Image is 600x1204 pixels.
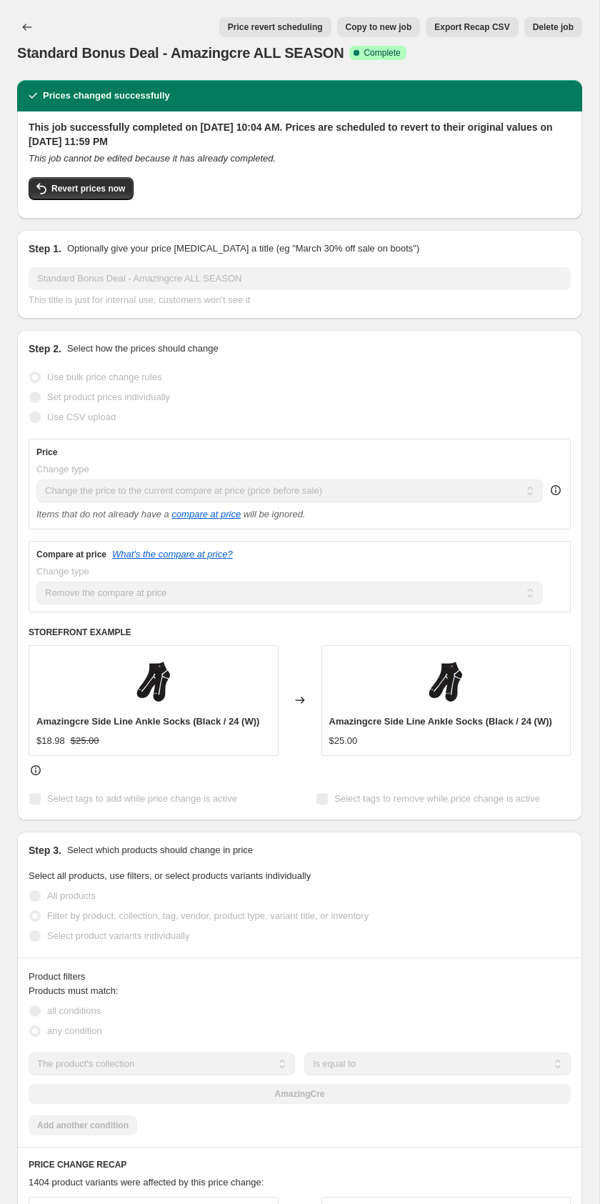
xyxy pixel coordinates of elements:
[244,509,306,519] i: will be ignored.
[67,342,219,356] p: Select how the prices should change
[17,45,344,61] span: Standard Bonus Deal - Amazingcre ALL SEASON
[337,17,421,37] button: Copy to new job
[29,870,311,881] span: Select all products, use filters, or select products variants individually
[228,21,323,33] span: Price revert scheduling
[29,985,119,996] span: Products must match:
[47,392,170,402] span: Set product prices individually
[549,483,563,497] div: help
[112,549,233,559] button: What's the compare at price?
[36,549,106,560] h3: Compare at price
[47,793,237,804] span: Select tags to add while price change is active
[29,153,276,164] i: This job cannot be edited because it has already completed.
[125,653,182,710] img: Amazingcre-Side-Line-Ankle-Socks_Black_80x.png
[426,17,518,37] button: Export Recap CSV
[51,183,125,194] span: Revert prices now
[29,267,571,290] input: 30% off holiday sale
[29,120,571,149] h2: This job successfully completed on [DATE] 10:04 AM. Prices are scheduled to revert to their origi...
[29,294,250,305] span: This title is just for internal use, customers won't see it
[47,412,116,422] span: Use CSV upload
[29,177,134,200] button: Revert prices now
[364,47,400,59] span: Complete
[17,17,37,37] button: Price change jobs
[533,21,574,33] span: Delete job
[29,342,61,356] h2: Step 2.
[47,1005,101,1016] span: all conditions
[417,653,474,710] img: Amazingcre-Side-Line-Ankle-Socks_Black_80x.png
[434,21,509,33] span: Export Recap CSV
[47,890,96,901] span: All products
[47,372,161,382] span: Use bulk price change rules
[29,1159,571,1170] h6: PRICE CHANGE RECAP
[36,716,259,727] span: Amazingcre Side Line Ankle Socks (Black / 24 (W))
[329,734,358,748] div: $25.00
[346,21,412,33] span: Copy to new job
[171,509,241,519] button: compare at price
[36,566,89,577] span: Change type
[334,793,540,804] span: Select tags to remove while price change is active
[524,17,582,37] button: Delete job
[36,509,169,519] i: Items that do not already have a
[329,716,552,727] span: Amazingcre Side Line Ankle Socks (Black / 24 (W))
[36,464,89,474] span: Change type
[71,734,99,748] strike: $25.00
[29,627,571,638] h6: STOREFRONT EXAMPLE
[47,1025,102,1036] span: any condition
[29,1177,264,1188] span: 1404 product variants were affected by this price change:
[36,734,65,748] div: $18.98
[29,242,61,256] h2: Step 1.
[43,89,170,103] h2: Prices changed successfully
[36,447,57,458] h3: Price
[67,242,419,256] p: Optionally give your price [MEDICAL_DATA] a title (eg "March 30% off sale on boots")
[67,843,253,857] p: Select which products should change in price
[47,930,189,941] span: Select product variants individually
[29,970,571,984] div: Product filters
[219,17,331,37] button: Price revert scheduling
[47,910,369,921] span: Filter by product, collection, tag, vendor, product type, variant title, or inventory
[29,843,61,857] h2: Step 3.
